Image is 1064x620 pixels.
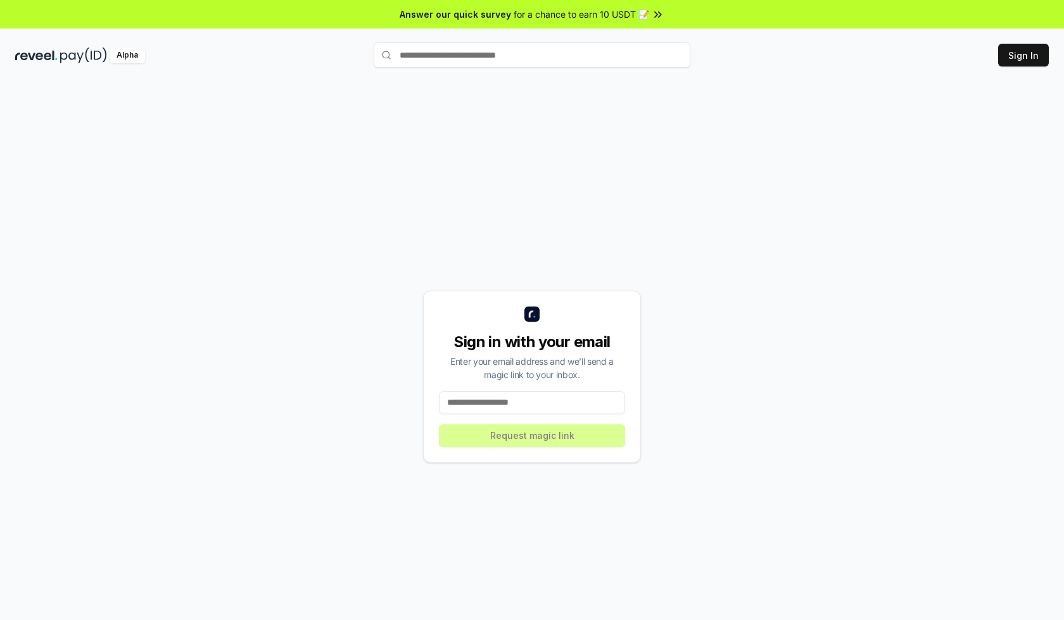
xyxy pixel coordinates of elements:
[439,332,625,352] div: Sign in with your email
[110,47,145,63] div: Alpha
[514,8,649,21] span: for a chance to earn 10 USDT 📝
[439,355,625,381] div: Enter your email address and we’ll send a magic link to your inbox.
[15,47,58,63] img: reveel_dark
[524,307,540,322] img: logo_small
[998,44,1049,66] button: Sign In
[60,47,107,63] img: pay_id
[400,8,511,21] span: Answer our quick survey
